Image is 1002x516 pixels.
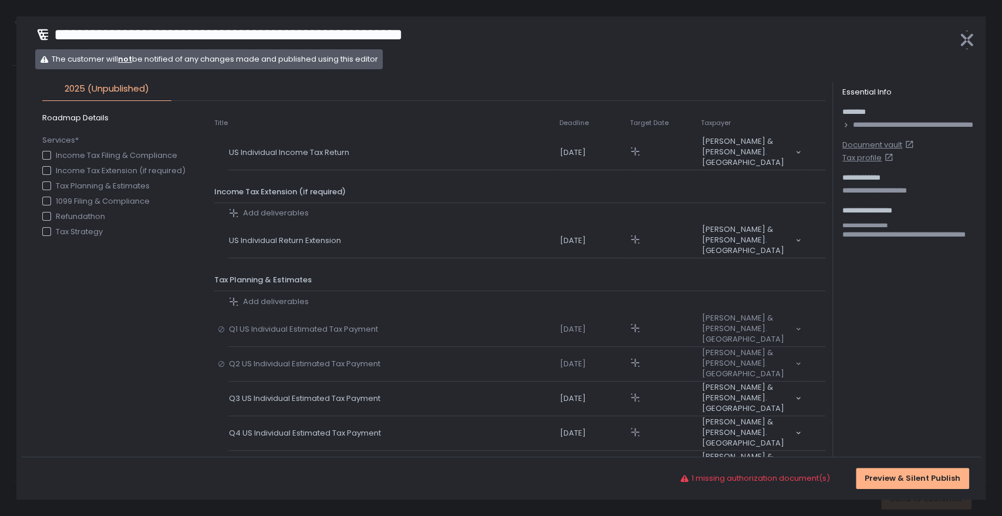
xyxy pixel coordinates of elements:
[701,348,794,379] span: [PERSON_NAME] & [PERSON_NAME]. [GEOGRAPHIC_DATA]
[229,147,354,158] span: US Individual Income Tax Return
[559,416,629,450] td: [DATE]
[700,313,801,346] div: Search for option
[856,468,969,489] button: Preview & Silent Publish
[701,313,794,345] span: [PERSON_NAME] & [PERSON_NAME]. [GEOGRAPHIC_DATA]
[842,87,976,97] div: Essential Info
[243,208,309,218] span: Add deliverables
[229,324,383,335] span: Q1 US Individual Estimated Tax Payment
[700,451,801,484] div: Search for option
[559,381,629,416] td: [DATE]
[214,113,228,134] th: Title
[701,379,794,380] input: Search for option
[243,296,309,307] span: Add deliverables
[214,274,312,285] span: Tax Planning & Estimates
[701,382,794,414] span: [PERSON_NAME] & [PERSON_NAME]. [GEOGRAPHIC_DATA]
[701,417,794,448] span: [PERSON_NAME] & [PERSON_NAME]. [GEOGRAPHIC_DATA]
[559,224,629,258] td: [DATE]
[65,82,149,96] span: 2025 (Unpublished)
[700,417,801,450] div: Search for option
[701,414,794,415] input: Search for option
[691,473,830,484] span: 1 missing authorization document(s)
[559,346,629,381] td: [DATE]
[629,113,700,134] th: Target Date
[42,135,185,146] span: Services*
[842,140,976,150] a: Document vault
[842,153,976,163] a: Tax profile
[700,382,801,415] div: Search for option
[700,224,801,257] div: Search for option
[700,113,802,134] th: Taxpayer
[701,224,794,256] span: [PERSON_NAME] & [PERSON_NAME]. [GEOGRAPHIC_DATA]
[701,136,794,168] span: [PERSON_NAME] & [PERSON_NAME]. [GEOGRAPHIC_DATA]
[229,235,346,246] span: US Individual Return Extension
[559,312,629,347] td: [DATE]
[701,256,794,257] input: Search for option
[701,168,794,169] input: Search for option
[700,348,801,380] div: Search for option
[700,136,801,169] div: Search for option
[701,345,794,346] input: Search for option
[229,359,385,369] span: Q2 US Individual Estimated Tax Payment
[559,450,629,485] td: [DATE]
[559,136,629,170] td: [DATE]
[229,393,385,404] span: Q3 US Individual Estimated Tax Payment
[701,451,794,483] span: [PERSON_NAME] & [PERSON_NAME]. [GEOGRAPHIC_DATA]
[52,54,378,65] span: The customer will be notified of any changes made and published using this editor
[229,428,386,439] span: Q4 US Individual Estimated Tax Payment
[214,186,346,197] span: Income Tax Extension (if required)
[42,113,190,123] span: Roadmap Details
[865,473,960,484] div: Preview & Silent Publish
[701,448,794,450] input: Search for option
[559,113,629,134] th: Deadline
[118,53,132,65] span: not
